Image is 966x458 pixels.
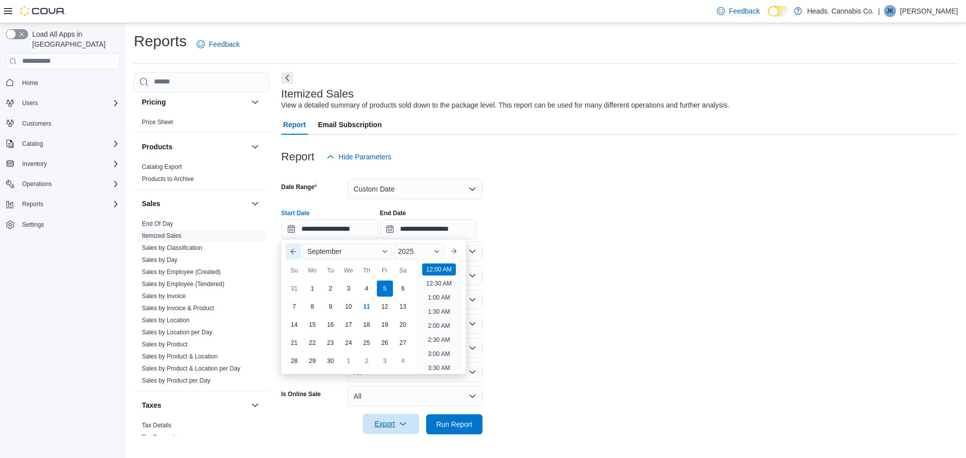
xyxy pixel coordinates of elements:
[283,115,306,135] span: Report
[2,116,124,131] button: Customers
[281,209,310,217] label: Start Date
[286,281,302,297] div: day-31
[286,262,302,279] div: Su
[768,6,789,17] input: Dark Mode
[304,262,320,279] div: Mo
[285,280,412,370] div: September, 2025
[142,421,172,429] span: Tax Details
[422,263,456,276] li: 12:00 AM
[142,97,247,107] button: Pricing
[142,364,240,373] span: Sales by Product & Location per Day
[304,281,320,297] div: day-1
[395,299,411,315] div: day-13
[142,97,166,107] h3: Pricing
[22,180,52,188] span: Operations
[142,281,224,288] a: Sales by Employee (Tendered)
[18,138,47,150] button: Catalog
[395,317,411,333] div: day-20
[142,316,190,324] span: Sales by Location
[134,116,269,132] div: Pricing
[18,138,120,150] span: Catalog
[377,317,393,333] div: day-19
[142,232,182,239] a: Itemized Sales
[341,281,357,297] div: day-3
[2,96,124,110] button: Users
[22,99,38,107] span: Users
[323,353,339,369] div: day-30
[359,299,375,315] div: day-11
[304,317,320,333] div: day-15
[424,320,454,332] li: 2:00 AM
[424,348,454,360] li: 3:00 AM
[323,335,339,351] div: day-23
[323,281,339,297] div: day-2
[359,317,375,333] div: day-18
[377,262,393,279] div: Fr
[394,243,444,259] div: Button. Open the year selector. 2025 is currently selected.
[395,335,411,351] div: day-27
[2,217,124,232] button: Settings
[307,247,342,255] span: September
[18,219,48,231] a: Settings
[22,221,44,229] span: Settings
[377,335,393,351] div: day-26
[424,306,454,318] li: 1:30 AM
[18,76,120,89] span: Home
[281,219,378,239] input: Press the down key to enter a popover containing a calendar. Press the escape key to close the po...
[281,390,321,398] label: Is Online Sale
[142,400,247,410] button: Taxes
[304,353,320,369] div: day-29
[18,97,42,109] button: Users
[318,115,382,135] span: Email Subscription
[303,243,392,259] div: Button. Open the month selector. September is currently selected.
[286,299,302,315] div: day-7
[134,161,269,189] div: Products
[900,5,958,17] p: [PERSON_NAME]
[377,281,393,297] div: day-5
[424,362,454,374] li: 3:30 AM
[323,317,339,333] div: day-16
[369,414,413,434] span: Export
[142,268,221,276] a: Sales by Employee (Created)
[142,142,247,152] button: Products
[18,158,51,170] button: Inventory
[363,414,419,434] button: Export
[142,280,224,288] span: Sales by Employee (Tendered)
[142,175,194,183] span: Products to Archive
[142,199,160,209] h3: Sales
[142,400,162,410] h3: Taxes
[142,244,202,251] a: Sales by Classification
[22,160,47,168] span: Inventory
[142,244,202,252] span: Sales by Classification
[446,243,462,259] button: Next month
[2,177,124,191] button: Operations
[18,77,42,89] a: Home
[142,365,240,372] a: Sales by Product & Location per Day
[884,5,896,17] div: Joel Kehrer
[286,353,302,369] div: day-28
[468,271,476,280] button: Open list of options
[281,100,730,111] div: View a detailed summary of products sold down to the package level. This report can be used for m...
[304,299,320,315] div: day-8
[142,434,185,441] a: Tax Exemptions
[249,141,261,153] button: Products
[18,198,47,210] button: Reports
[341,317,357,333] div: day-17
[713,1,764,21] a: Feedback
[395,281,411,297] div: day-6
[395,353,411,369] div: day-4
[323,262,339,279] div: Tu
[142,340,188,348] span: Sales by Product
[18,178,56,190] button: Operations
[304,335,320,351] div: day-22
[142,377,210,384] a: Sales by Product per Day
[436,419,472,429] span: Run Report
[6,71,120,258] nav: Complex example
[341,299,357,315] div: day-10
[142,377,210,385] span: Sales by Product per Day
[134,419,269,447] div: Taxes
[281,183,317,191] label: Date Range
[729,6,760,16] span: Feedback
[142,163,182,171] span: Catalog Export
[468,296,476,304] button: Open list of options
